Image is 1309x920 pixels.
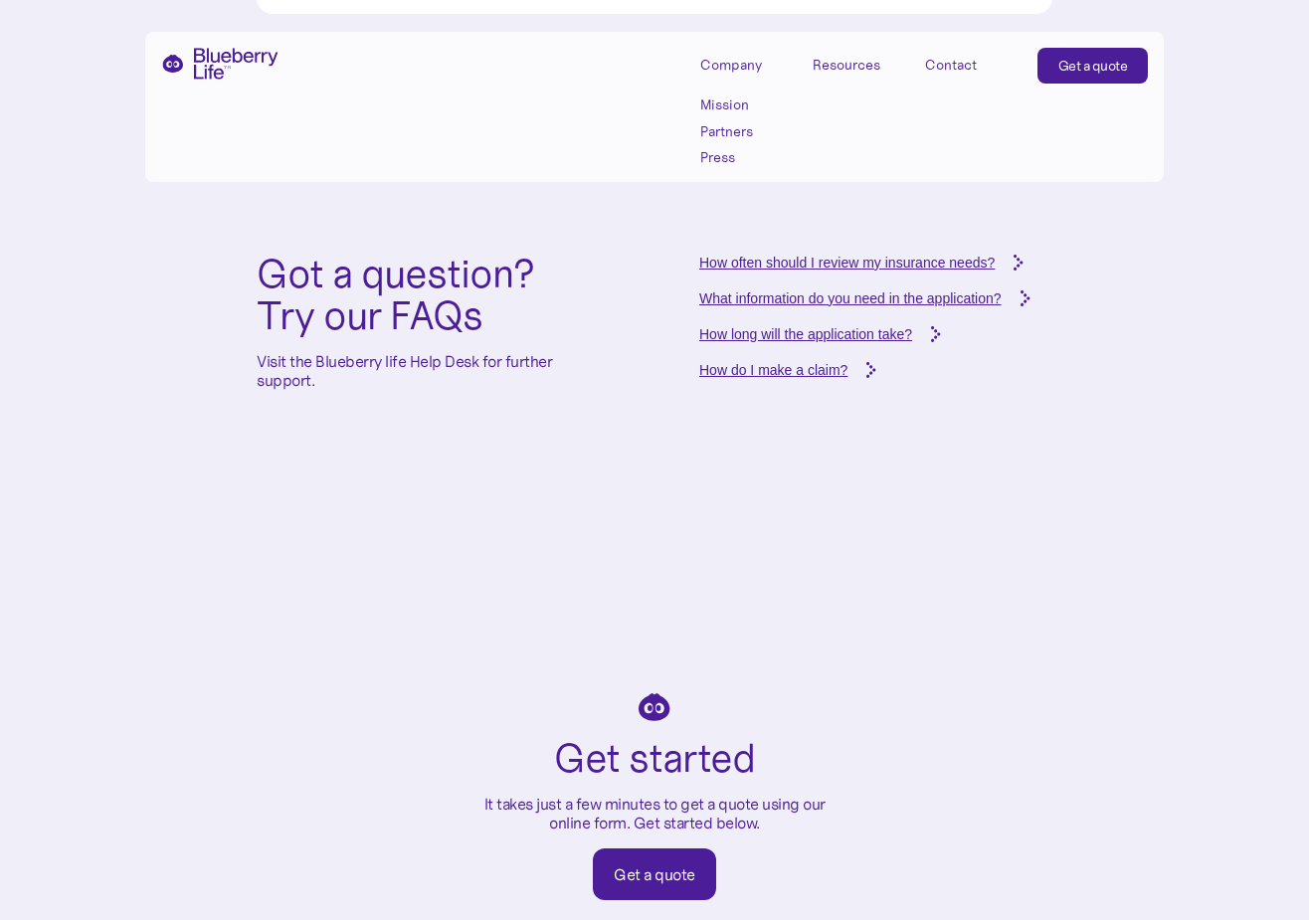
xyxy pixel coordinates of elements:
[614,864,695,884] div: Get a quote
[1058,56,1128,76] div: Get a quote
[699,253,995,273] div: How often should I review my insurance needs?
[699,324,912,344] div: How long will the application take?
[699,288,1052,308] a: What information do you need in the application?
[699,288,1002,308] div: What information do you need in the application?
[257,352,610,390] p: Visit the Blueberry life Help Desk for further support.
[475,795,834,832] p: It takes just a few minutes to get a quote using our online form. Get started below.
[699,360,1052,380] a: How do I make a claim?
[925,48,1015,81] a: Contact
[700,48,790,81] div: Company
[699,360,847,380] div: How do I make a claim?
[257,253,610,336] h2: Got a question? Try our FAQs
[700,149,790,166] a: Press
[925,57,977,74] div: Contact
[593,848,716,900] a: Get a quote
[700,96,790,113] a: Mission
[554,737,755,779] h2: Get started
[700,57,762,74] div: Company
[813,48,902,81] div: Resources
[813,57,880,74] div: Resources
[161,48,279,80] a: home
[700,96,790,166] nav: Company
[1037,48,1149,84] a: Get a quote
[699,324,1052,344] a: How long will the application take?
[700,123,790,140] a: Partners
[699,253,1052,273] a: How often should I review my insurance needs?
